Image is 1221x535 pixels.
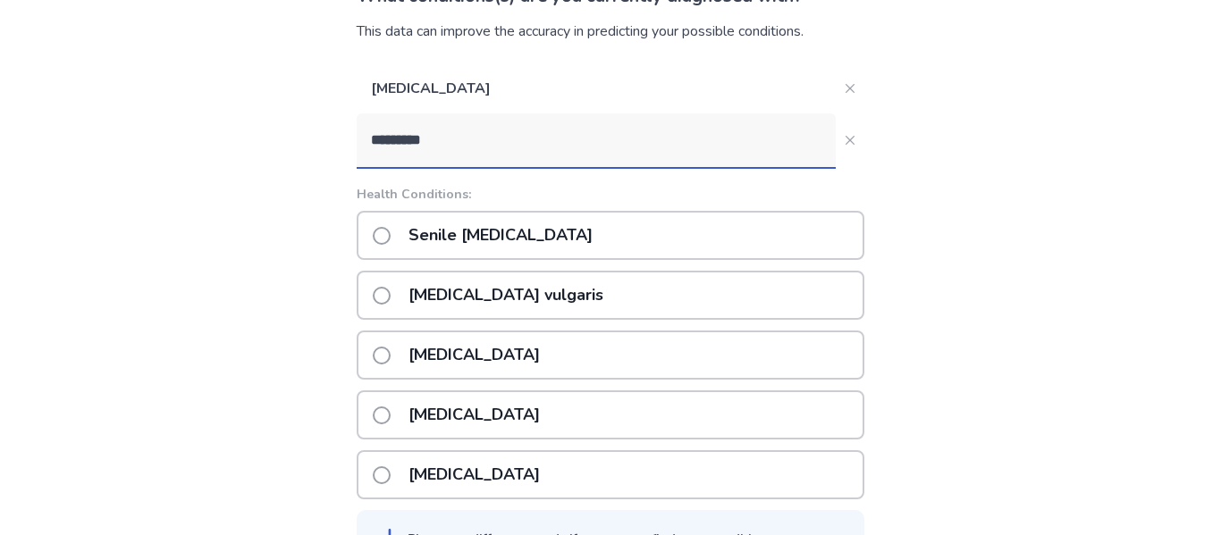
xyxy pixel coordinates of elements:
[836,126,864,155] button: Close
[357,63,836,113] p: [MEDICAL_DATA]
[357,113,836,167] input: Close
[836,74,864,103] button: Close
[398,213,603,258] p: Senile [MEDICAL_DATA]
[398,392,551,438] p: [MEDICAL_DATA]
[398,272,614,318] p: [MEDICAL_DATA] vulgaris
[398,332,551,378] p: [MEDICAL_DATA]
[357,185,864,204] p: Health Conditions:
[398,452,551,497] p: [MEDICAL_DATA]
[357,21,864,42] div: This data can improve the accuracy in predicting your possible conditions.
